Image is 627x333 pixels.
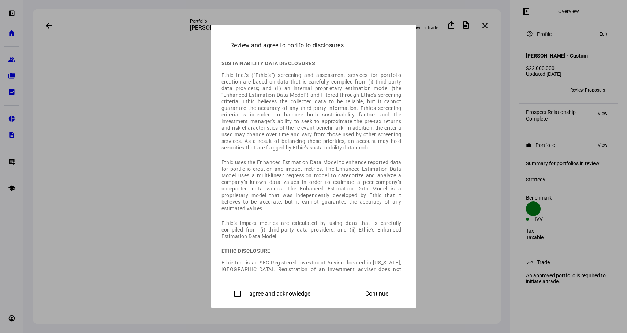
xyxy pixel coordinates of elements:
[221,248,402,254] h3: Ethic disclosure
[221,30,406,55] h2: Review and agree to portfolio disclosures
[221,159,402,212] p: Ethic uses the Enhanced Estimation Data Model to enhance reported data for portfolio creation and...
[245,291,310,297] label: I agree and acknowledge
[221,220,402,240] p: Ethic’s impact metrics are calculated by using data that is carefully compiled from (i) third-par...
[221,60,402,67] h3: Sustainability data disclosures
[221,72,402,151] p: Ethic Inc.’s (“Ethic’s”) screening and assessment services for portfolio creation are based on da...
